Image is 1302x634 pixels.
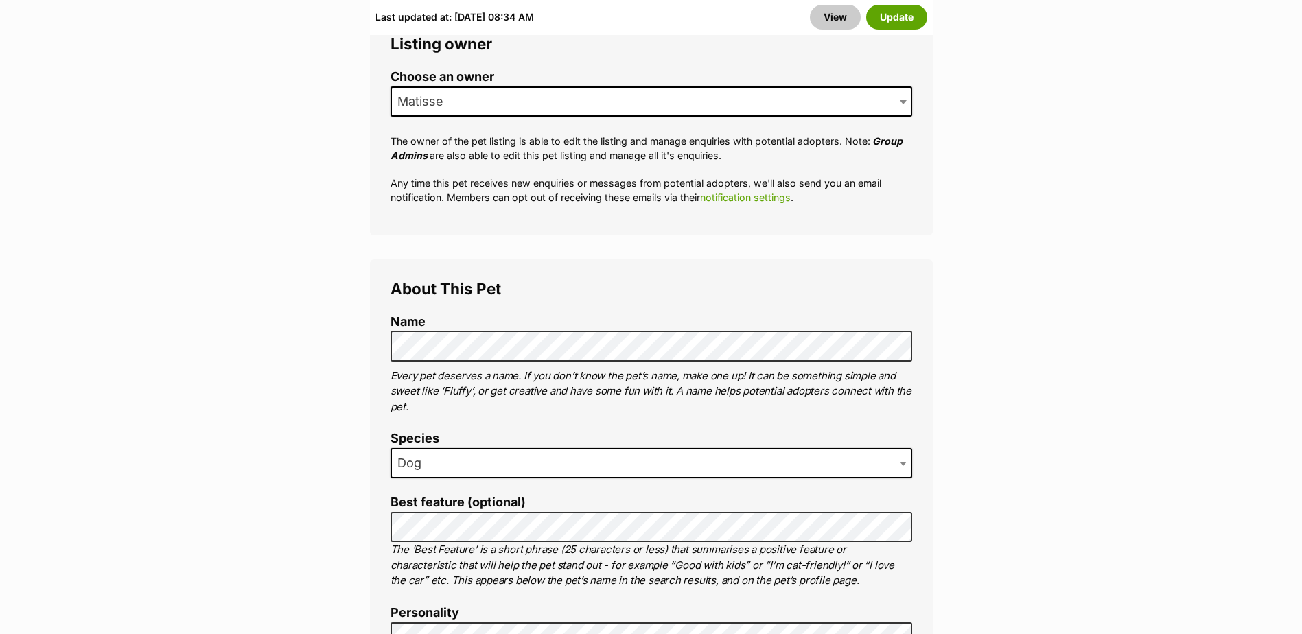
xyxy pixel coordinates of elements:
[391,542,912,589] p: The ‘Best Feature’ is a short phrase (25 characters or less) that summarises a positive feature o...
[391,368,912,415] p: Every pet deserves a name. If you don’t know the pet’s name, make one up! It can be something sim...
[391,495,912,510] label: Best feature (optional)
[391,606,912,620] label: Personality
[866,5,927,30] button: Update
[391,86,912,117] span: Matisse
[375,5,534,30] div: Last updated at: [DATE] 08:34 AM
[391,134,912,163] p: The owner of the pet listing is able to edit the listing and manage enquiries with potential adop...
[391,432,912,446] label: Species
[391,315,912,329] label: Name
[392,454,435,473] span: Dog
[391,70,912,84] label: Choose an owner
[391,176,912,205] p: Any time this pet receives new enquiries or messages from potential adopters, we'll also send you...
[391,279,501,298] span: About This Pet
[391,135,903,161] em: Group Admins
[391,34,492,53] span: Listing owner
[391,448,912,478] span: Dog
[700,191,791,203] a: notification settings
[392,92,457,111] span: Matisse
[810,5,861,30] a: View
